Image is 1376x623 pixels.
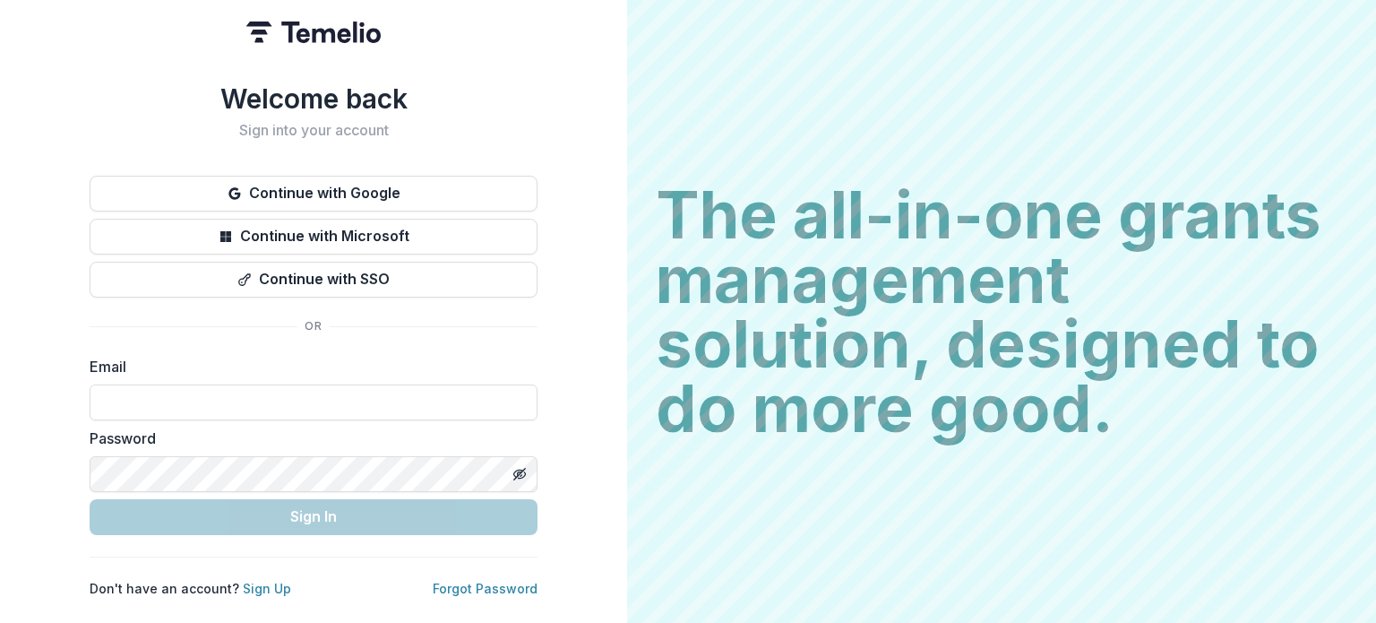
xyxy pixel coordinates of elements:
label: Email [90,356,527,377]
button: Toggle password visibility [505,460,534,489]
button: Sign In [90,499,537,535]
h2: Sign into your account [90,122,537,139]
a: Forgot Password [433,581,537,596]
p: Don't have an account? [90,579,291,598]
a: Sign Up [243,581,291,596]
label: Password [90,428,527,449]
button: Continue with Microsoft [90,219,537,255]
img: Temelio [246,22,381,43]
button: Continue with Google [90,176,537,212]
h1: Welcome back [90,82,537,115]
button: Continue with SSO [90,262,537,298]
